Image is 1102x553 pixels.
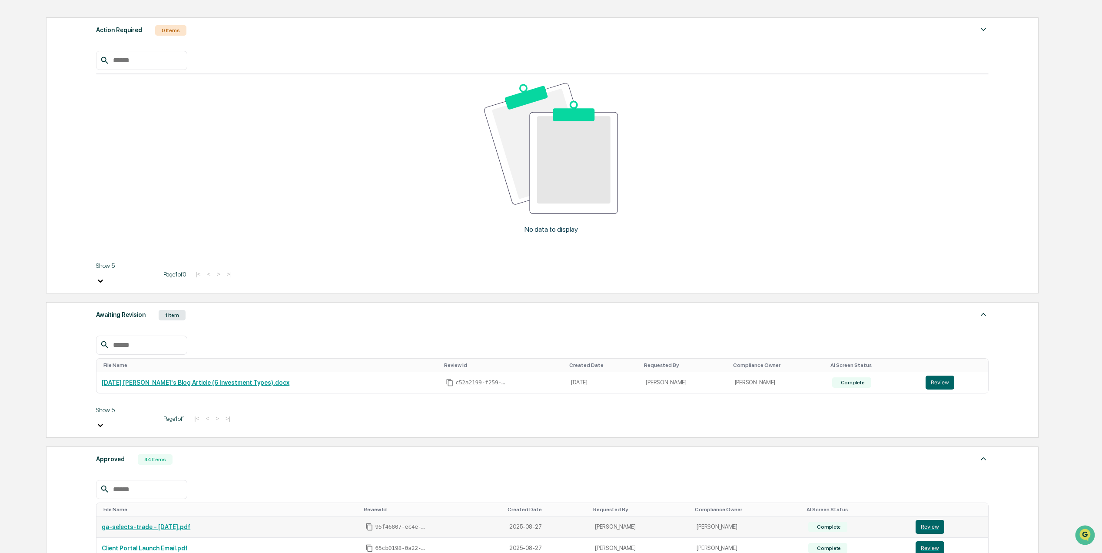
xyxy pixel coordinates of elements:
[641,372,729,393] td: [PERSON_NAME]
[96,309,146,320] div: Awaiting Revision
[593,506,688,513] div: Toggle SortBy
[86,148,105,154] span: Pylon
[224,270,234,278] button: >|
[524,225,578,233] p: No data to display
[60,107,111,122] a: 🗄️Attestations
[815,524,841,530] div: Complete
[978,453,989,464] img: caret
[917,506,985,513] div: Toggle SortBy
[508,506,586,513] div: Toggle SortBy
[978,309,989,320] img: caret
[504,516,590,538] td: 2025-08-27
[830,362,917,368] div: Toggle SortBy
[5,107,60,122] a: 🖐️Preclearance
[163,271,186,278] span: Page 1 of 0
[103,362,437,368] div: Toggle SortBy
[1074,524,1098,548] iframe: Open customer support
[17,110,56,119] span: Preclearance
[223,415,233,422] button: >|
[978,24,989,35] img: caret
[102,545,188,552] a: Client Portal Launch Email.pdf
[96,453,125,465] div: Approved
[839,380,865,386] div: Complete
[214,270,223,278] button: >
[9,111,16,118] div: 🖐️
[695,506,800,513] div: Toggle SortBy
[365,523,373,531] span: Copy Id
[926,376,954,390] button: Review
[63,111,70,118] div: 🗄️
[644,362,726,368] div: Toggle SortBy
[203,415,212,422] button: <
[9,127,16,134] div: 🔎
[807,506,907,513] div: Toggle SortBy
[569,362,637,368] div: Toggle SortBy
[159,310,186,320] div: 1 Item
[730,372,827,393] td: [PERSON_NAME]
[926,376,983,390] a: Review
[375,545,427,552] span: 65cb0198-0a22-4e5f-8421-4f581d13cec7
[916,520,944,534] button: Review
[484,83,618,214] img: No data
[30,67,143,76] div: Start new chat
[446,379,454,386] span: Copy Id
[102,379,289,386] a: [DATE] [PERSON_NAME]'s Blog Article (6 Investment Types).docx
[17,127,55,135] span: Data Lookup
[375,523,427,530] span: 95f46807-ec4e-4d78-ac26-fc2c25452dbf
[916,520,983,534] a: Review
[204,270,213,278] button: <
[102,523,190,530] a: ga-selects-trade - [DATE].pdf
[9,67,24,83] img: 1746055101610-c473b297-6a78-478c-a979-82029cc54cd1
[72,110,108,119] span: Attestations
[163,415,185,422] span: Page 1 of 1
[23,40,143,49] input: Clear
[96,406,157,413] div: Show 5
[96,262,157,269] div: Show 5
[444,362,562,368] div: Toggle SortBy
[9,19,158,33] p: How can we help?
[138,454,173,465] div: 44 Items
[148,70,158,80] button: Start new chat
[5,123,58,139] a: 🔎Data Lookup
[103,506,357,513] div: Toggle SortBy
[364,506,501,513] div: Toggle SortBy
[155,25,186,36] div: 0 Items
[96,24,142,36] div: Action Required
[193,270,203,278] button: |<
[733,362,823,368] div: Toggle SortBy
[566,372,641,393] td: [DATE]
[213,415,222,422] button: >
[455,379,508,386] span: c52a2199-f259-4024-90af-cc7cf416cdc1
[927,362,985,368] div: Toggle SortBy
[590,516,691,538] td: [PERSON_NAME]
[365,544,373,552] span: Copy Id
[815,545,841,551] div: Complete
[30,76,110,83] div: We're available if you need us!
[192,415,202,422] button: |<
[691,516,803,538] td: [PERSON_NAME]
[61,147,105,154] a: Powered byPylon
